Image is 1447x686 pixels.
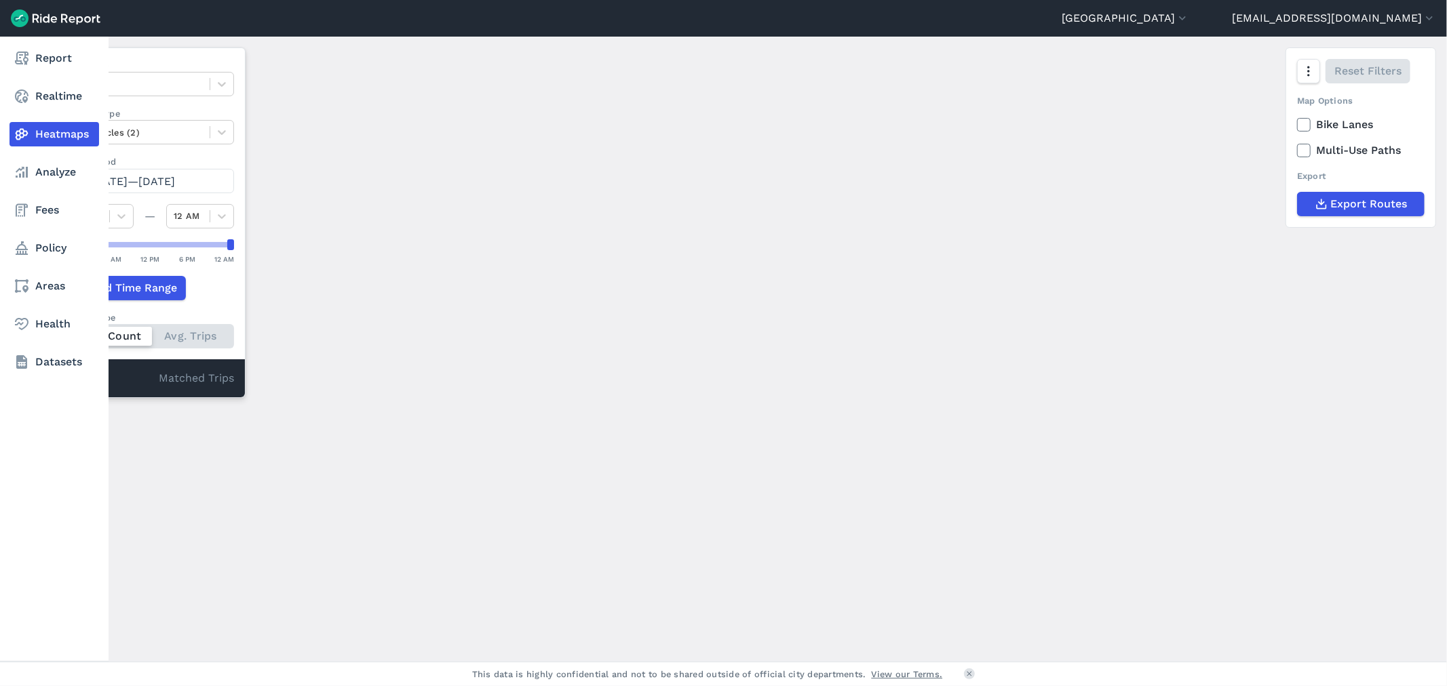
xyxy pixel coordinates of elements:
[66,169,234,193] button: [DATE]—[DATE]
[1331,196,1408,212] span: Export Routes
[872,668,943,681] a: View our Terms.
[91,280,177,296] span: Add Time Range
[104,253,121,265] div: 6 AM
[141,253,160,265] div: 12 PM
[1297,117,1425,133] label: Bike Lanes
[66,155,234,168] label: Data Period
[66,311,234,324] div: Count Type
[1297,142,1425,159] label: Multi-Use Paths
[1297,94,1425,107] div: Map Options
[55,359,245,397] div: Matched Trips
[9,198,99,222] a: Fees
[9,274,99,298] a: Areas
[66,370,159,388] div: 0
[66,59,234,72] label: Data Type
[91,175,175,188] span: [DATE]—[DATE]
[1232,10,1436,26] button: [EMAIL_ADDRESS][DOMAIN_NAME]
[66,276,186,300] button: Add Time Range
[9,160,99,184] a: Analyze
[1334,63,1402,79] span: Reset Filters
[1062,10,1189,26] button: [GEOGRAPHIC_DATA]
[179,253,195,265] div: 6 PM
[134,208,166,224] div: —
[1297,192,1425,216] button: Export Routes
[11,9,100,27] img: Ride Report
[9,236,99,260] a: Policy
[214,253,234,265] div: 12 AM
[66,107,234,120] label: Vehicle Type
[1297,169,1425,182] div: Export
[9,122,99,146] a: Heatmaps
[9,84,99,108] a: Realtime
[1326,59,1410,83] button: Reset Filters
[9,312,99,336] a: Health
[9,350,99,374] a: Datasets
[9,46,99,70] a: Report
